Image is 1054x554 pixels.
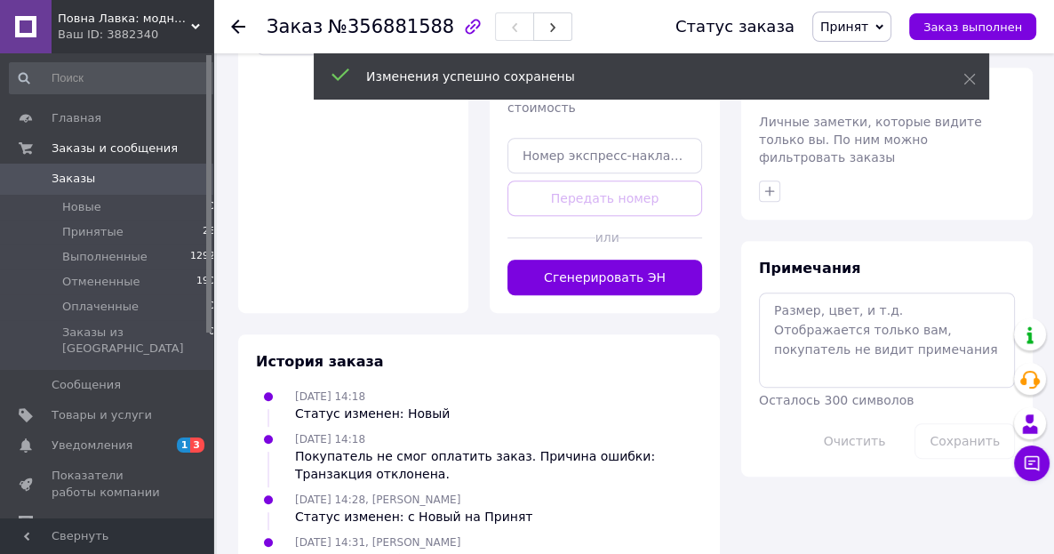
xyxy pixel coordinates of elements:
span: 3 [190,438,204,453]
span: Заказы и сообщения [52,141,178,157]
div: Статус изменен: с Новый на Принят [295,508,532,526]
span: Показатели работы компании [52,468,164,500]
span: 1 [177,438,191,453]
div: Покупатель не смог оплатить заказ. Причина ошибки: Транзакция отклонена. [295,447,702,483]
span: Уведомления [52,438,132,454]
span: История заказа [256,353,384,370]
span: Повна Лавка: модно и комфортно по доступной цене [58,11,191,27]
span: Отмененные [62,274,140,290]
span: Новые [62,199,101,215]
span: №356881588 [328,16,454,37]
span: 26 [203,224,215,240]
span: 0 [209,325,215,357]
input: Поиск [9,62,217,94]
span: Личные заметки, которые видите только вы. По ним можно фильтровать заказы [759,115,982,165]
span: Принят [820,20,868,34]
span: Отзывы [52,515,99,531]
span: Осталось 300 символов [759,393,914,407]
button: Заказ выполнен [909,13,1036,40]
div: Статус изменен: Новый [295,405,450,422]
span: [DATE] 14:18 [295,433,365,446]
span: Принятые [62,224,124,240]
span: 190 [196,274,215,290]
span: 0 [209,299,215,315]
button: Чат с покупателем [1014,446,1050,481]
span: Заказы [52,171,95,187]
span: Товары и услуги [52,407,152,423]
span: Заказ [267,16,323,37]
span: Сообщения [52,377,121,393]
span: или [595,229,615,246]
span: Заказы из [GEOGRAPHIC_DATA] [62,325,209,357]
input: Номер экспресс-накладной [507,138,702,173]
span: Оценочная стоимость [507,83,579,115]
span: Оплаченные [62,299,139,315]
div: Изменения успешно сохранены [366,68,919,85]
span: [DATE] 14:28, [PERSON_NAME] [295,494,460,506]
div: Статус заказа [675,18,794,36]
span: 1292 [190,249,215,265]
span: 0 [209,199,215,215]
span: Примечания [759,260,860,277]
span: [DATE] 14:18 [295,390,365,403]
div: Вернуться назад [231,18,245,36]
span: Выполненные [62,249,148,265]
span: Главная [52,110,101,126]
button: Сгенерировать ЭН [507,260,702,295]
span: Заказ выполнен [923,20,1022,34]
span: [DATE] 14:31, [PERSON_NAME] [295,536,460,549]
div: Ваш ID: 3882340 [58,27,213,43]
